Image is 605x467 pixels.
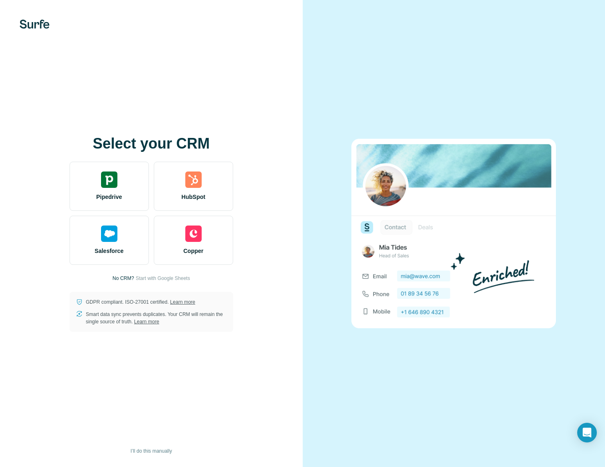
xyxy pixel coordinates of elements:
[185,226,202,242] img: copper's logo
[170,299,195,305] a: Learn more
[101,171,117,188] img: pipedrive's logo
[130,447,172,455] span: I’ll do this manually
[94,247,124,255] span: Salesforce
[577,423,597,442] div: Open Intercom Messenger
[101,226,117,242] img: salesforce's logo
[351,139,556,328] img: none image
[86,298,195,306] p: GDPR compliant. ISO-27001 certified.
[134,319,159,325] a: Learn more
[20,20,49,29] img: Surfe's logo
[182,193,205,201] span: HubSpot
[112,275,134,282] p: No CRM?
[125,445,178,457] button: I’ll do this manually
[96,193,122,201] span: Pipedrive
[183,247,203,255] span: Copper
[70,135,233,152] h1: Select your CRM
[136,275,190,282] button: Start with Google Sheets
[86,311,227,325] p: Smart data sync prevents duplicates. Your CRM will remain the single source of truth.
[185,171,202,188] img: hubspot's logo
